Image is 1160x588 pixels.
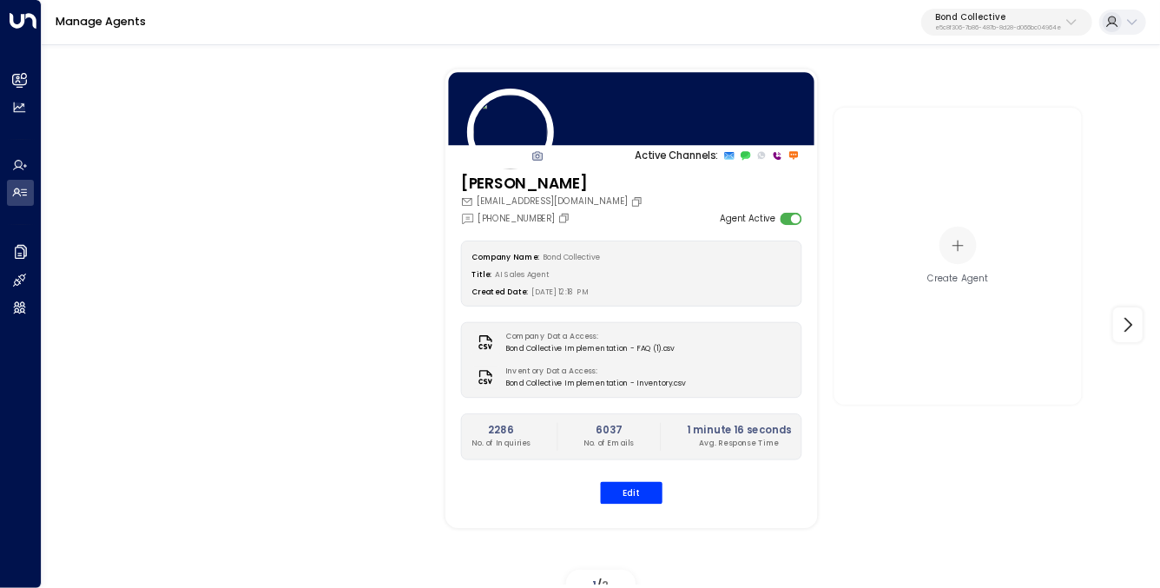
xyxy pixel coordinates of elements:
span: Bond Collective Implementation - Inventory.csv [505,378,686,389]
label: Title: [471,269,491,280]
h2: 6037 [583,423,634,438]
p: Avg. Response Time [687,438,791,449]
h2: 1 minute 16 seconds [687,423,791,438]
p: Bond Collective [935,12,1061,23]
span: Bond Collective Implementation - FAQ (1).csv [505,343,675,354]
button: Copy [557,212,573,224]
span: [DATE] 12:18 PM [532,287,589,297]
div: [EMAIL_ADDRESS][DOMAIN_NAME] [461,195,646,208]
label: Inventory Data Access: [505,367,680,378]
p: Active Channels: [635,148,718,162]
img: 74_headshot.jpg [467,89,554,175]
label: Company Name: [471,252,539,262]
button: Bond Collectivee5c8f306-7b86-487b-8d28-d066bc04964e [921,9,1092,36]
div: [PHONE_NUMBER] [461,211,573,225]
h2: 2286 [471,423,531,438]
p: No. of Emails [583,438,634,449]
label: Agent Active [720,212,775,225]
label: Company Data Access: [505,332,669,343]
button: Copy [630,195,646,208]
p: e5c8f306-7b86-487b-8d28-d066bc04964e [935,24,1061,31]
div: Create Agent [927,273,988,286]
label: Created Date: [471,287,528,297]
span: AI Sales Agent [496,269,550,280]
a: Manage Agents [56,14,146,29]
p: No. of Inquiries [471,438,531,449]
h3: [PERSON_NAME] [461,173,646,195]
span: Bond Collective [543,252,600,262]
button: Edit [600,481,662,504]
